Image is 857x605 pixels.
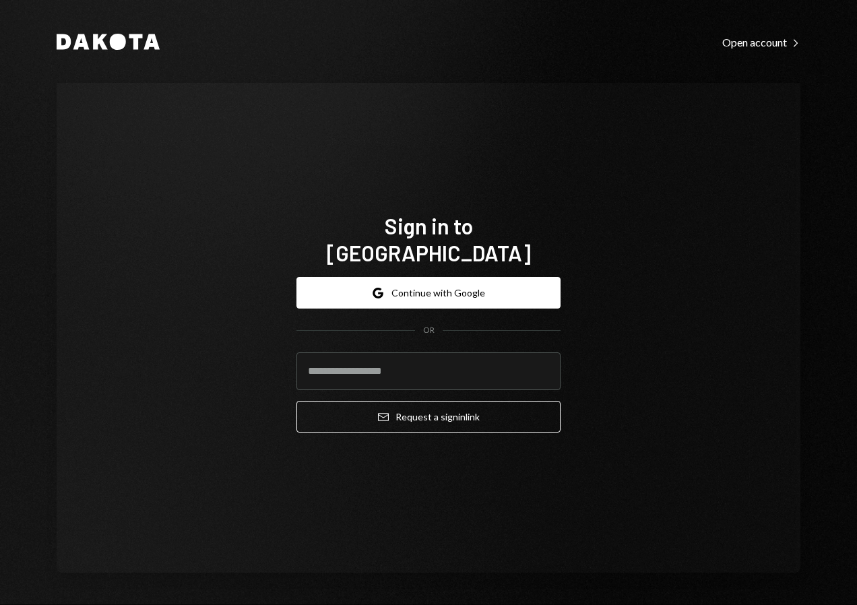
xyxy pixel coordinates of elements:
div: OR [423,325,435,336]
button: Request a signinlink [296,401,561,433]
div: Open account [722,36,800,49]
a: Open account [722,34,800,49]
button: Continue with Google [296,277,561,309]
h1: Sign in to [GEOGRAPHIC_DATA] [296,212,561,266]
